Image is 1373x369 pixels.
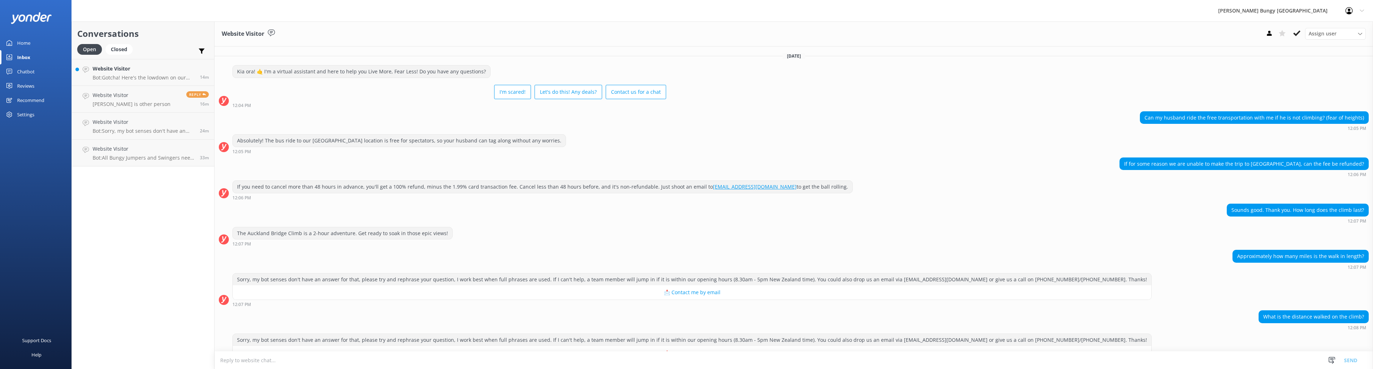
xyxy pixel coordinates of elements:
[17,107,34,122] div: Settings
[1232,264,1369,270] div: Sep 07 2025 12:07pm (UTC +12:00) Pacific/Auckland
[232,150,251,154] strong: 12:05 PM
[1227,204,1368,216] div: Sounds good. Thank you. How long does the climb last?
[17,50,30,64] div: Inbox
[1348,265,1366,270] strong: 12:07 PM
[186,91,209,98] span: Reply
[200,128,209,134] span: Sep 07 2025 02:06pm (UTC +12:00) Pacific/Auckland
[17,93,44,107] div: Recommend
[606,85,666,99] button: Contact us for a chat
[222,29,264,39] h3: Website Visitor
[1259,311,1368,323] div: What is the distance walked on the climb?
[232,103,251,108] strong: 12:04 PM
[72,86,214,113] a: Website Visitor[PERSON_NAME] is other personReply16m
[93,118,195,126] h4: Website Visitor
[233,135,566,147] div: Absolutely! The bus ride to our [GEOGRAPHIC_DATA] location is free for spectators, so your husban...
[93,101,171,107] p: [PERSON_NAME] is other person
[1140,126,1369,131] div: Sep 07 2025 12:05pm (UTC +12:00) Pacific/Auckland
[233,334,1151,346] div: Sorry, my bot senses don't have an answer for that, please try and rephrase your question, I work...
[1348,126,1366,131] strong: 12:05 PM
[1227,218,1369,223] div: Sep 07 2025 12:07pm (UTC +12:00) Pacific/Auckland
[494,85,531,99] button: I'm scared!
[77,45,105,53] a: Open
[232,302,1152,307] div: Sep 07 2025 12:07pm (UTC +12:00) Pacific/Auckland
[200,74,209,80] span: Sep 07 2025 02:16pm (UTC +12:00) Pacific/Auckland
[31,348,41,362] div: Help
[232,302,251,307] strong: 12:07 PM
[1233,250,1368,262] div: Approximately how many miles is the walk in length?
[77,27,209,40] h2: Conversations
[77,44,102,55] div: Open
[17,36,30,50] div: Home
[22,333,51,348] div: Support Docs
[105,44,133,55] div: Closed
[232,241,453,246] div: Sep 07 2025 12:07pm (UTC +12:00) Pacific/Auckland
[93,128,195,134] p: Bot: Sorry, my bot senses don't have an answer for that, please try and rephrase your question, I...
[1348,326,1366,330] strong: 12:08 PM
[1259,325,1369,330] div: Sep 07 2025 12:08pm (UTC +12:00) Pacific/Auckland
[232,242,251,246] strong: 12:07 PM
[1120,158,1368,170] div: If for some reason we are unable to make the trip to [GEOGRAPHIC_DATA], can the fee be refunded?
[233,285,1151,300] button: 📩 Contact me by email
[17,79,34,93] div: Reviews
[233,227,452,239] div: The Auckland Bridge Climb is a 2-hour adventure. Get ready to soak in those epic views!
[783,53,805,59] span: [DATE]
[535,85,602,99] button: Let's do this! Any deals?
[233,346,1151,360] button: 📩 Contact me by email
[713,183,797,190] a: [EMAIL_ADDRESS][DOMAIN_NAME]
[200,101,209,107] span: Sep 07 2025 02:14pm (UTC +12:00) Pacific/Auckland
[93,74,195,81] p: Bot: Gotcha! Here's the lowdown on our opening hours: - **Queenstown Reservations Office**: 9am -...
[17,64,35,79] div: Chatbot
[1348,219,1366,223] strong: 12:07 PM
[232,149,566,154] div: Sep 07 2025 12:05pm (UTC +12:00) Pacific/Auckland
[233,273,1151,286] div: Sorry, my bot senses don't have an answer for that, please try and rephrase your question, I work...
[72,59,214,86] a: Website VisitorBot:Gotcha! Here's the lowdown on our opening hours: - **Queenstown Reservations O...
[232,195,853,200] div: Sep 07 2025 12:06pm (UTC +12:00) Pacific/Auckland
[1309,30,1337,38] span: Assign user
[93,65,195,73] h4: Website Visitor
[233,181,852,193] div: If you need to cancel more than 48 hours in advance, you'll get a 100% refund, minus the 1.99% ca...
[1140,112,1368,124] div: Can my husband ride the free transportation with me if he is not climbing? (fear of heights)
[105,45,136,53] a: Closed
[233,65,490,78] div: Kia ora! 🤙 I'm a virtual assistant and here to help you Live More, Fear Less! Do you have any que...
[1348,173,1366,177] strong: 12:06 PM
[72,113,214,140] a: Website VisitorBot:Sorry, my bot senses don't have an answer for that, please try and rephrase yo...
[93,91,171,99] h4: Website Visitor
[93,155,195,161] p: Bot: All Bungy Jumpers and Swingers need to be at least [DEMOGRAPHIC_DATA] and 35kgs, except for ...
[1305,28,1366,39] div: Assign User
[200,155,209,161] span: Sep 07 2025 01:56pm (UTC +12:00) Pacific/Auckland
[1119,172,1369,177] div: Sep 07 2025 12:06pm (UTC +12:00) Pacific/Auckland
[93,145,195,153] h4: Website Visitor
[11,12,52,24] img: yonder-white-logo.png
[72,140,214,166] a: Website VisitorBot:All Bungy Jumpers and Swingers need to be at least [DEMOGRAPHIC_DATA] and 35kg...
[232,196,251,200] strong: 12:06 PM
[232,103,666,108] div: Sep 07 2025 12:04pm (UTC +12:00) Pacific/Auckland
